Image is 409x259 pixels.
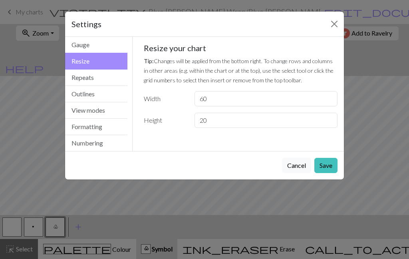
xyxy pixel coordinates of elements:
button: Gauge [65,37,127,53]
strong: Tip: [144,58,154,64]
small: Changes will be applied from the bottom right. To change rows and columns in other areas (e.g. wi... [144,58,334,84]
button: Numbering [65,135,127,151]
button: Save [314,158,338,173]
label: Height [139,113,190,128]
h5: Settings [71,18,101,30]
h5: Resize your chart [144,43,338,53]
button: Resize [65,53,127,70]
button: Formatting [65,119,127,135]
button: Outlines [65,86,127,102]
button: Close [328,18,341,30]
label: Width [139,91,190,106]
button: Cancel [282,158,311,173]
button: View modes [65,102,127,119]
button: Repeats [65,70,127,86]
